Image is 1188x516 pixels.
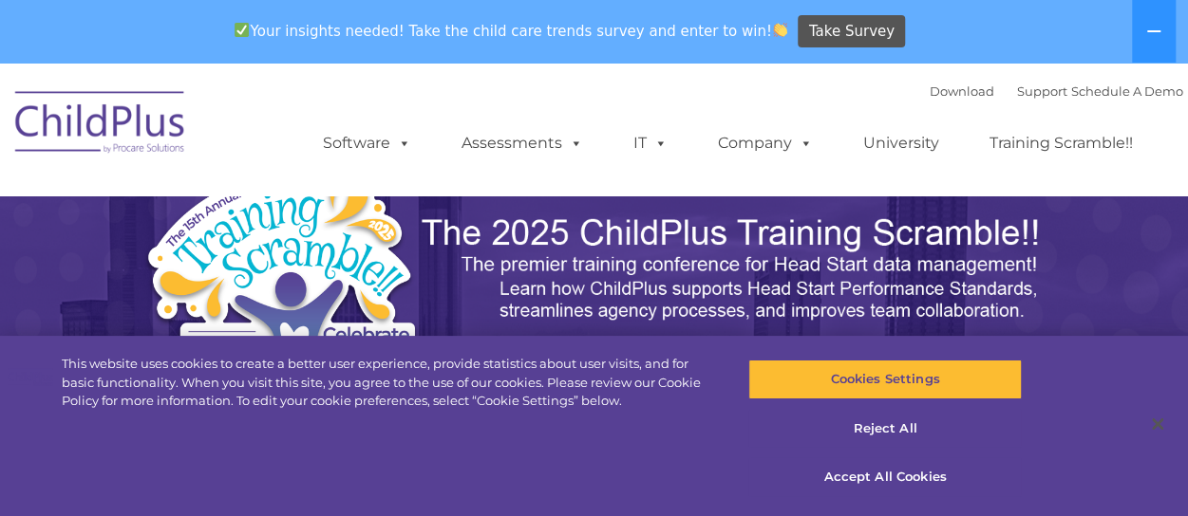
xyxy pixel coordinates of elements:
font: | [930,83,1183,99]
span: Last name [264,125,322,139]
img: 👏 [773,23,787,37]
span: Phone number [264,203,345,217]
a: Company [699,124,832,162]
a: University [844,124,958,162]
span: Your insights needed! Take the child care trends survey and enter to win! [227,12,796,49]
a: IT [614,124,687,162]
button: Accept All Cookies [748,457,1022,497]
button: Reject All [748,409,1022,449]
button: Cookies Settings [748,359,1022,399]
button: Close [1137,403,1179,445]
a: Support [1017,83,1067,99]
div: This website uses cookies to create a better user experience, provide statistics about user visit... [62,355,713,411]
a: Training Scramble!! [971,124,1152,162]
a: Take Survey [798,15,905,48]
img: ✅ [235,23,249,37]
img: ChildPlus by Procare Solutions [6,78,196,173]
a: Assessments [443,124,602,162]
a: Software [304,124,430,162]
a: Download [930,83,994,99]
a: Schedule A Demo [1071,83,1183,99]
span: Take Survey [809,15,895,48]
